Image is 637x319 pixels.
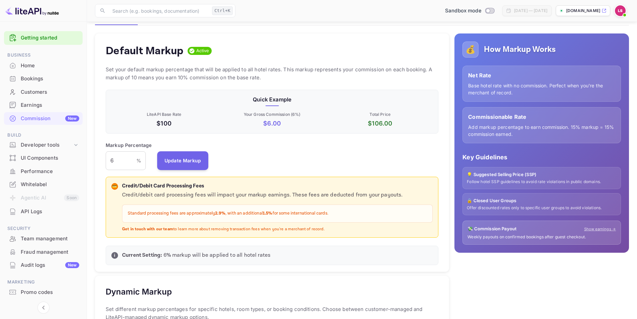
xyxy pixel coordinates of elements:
a: API Logs [4,205,83,218]
a: Bookings [4,72,83,85]
p: 6 % markup will be applied to all hotel rates [122,251,433,259]
input: 0 [106,151,136,170]
button: Collapse navigation [37,302,49,314]
a: Whitelabel [4,178,83,190]
p: 💰 [465,44,475,56]
div: Team management [21,235,79,243]
img: LiteAPI logo [5,5,59,16]
h5: Dynamic Markup [106,287,172,297]
div: Promo codes [21,289,79,296]
a: Audit logsNew [4,259,83,271]
p: 💳 [112,183,117,189]
a: Promo codes [4,286,83,298]
h5: How Markup Works [484,44,556,55]
a: Team management [4,232,83,245]
span: Business [4,52,83,59]
div: Whitelabel [4,178,83,191]
p: Add markup percentage to earn commission. 15% markup = 15% commission earned. [468,124,615,138]
p: Total Price [327,111,433,117]
strong: 1.5% [263,211,273,216]
p: $ 6.00 [219,119,325,128]
a: Customers [4,86,83,98]
p: % [136,157,141,164]
span: Security [4,225,83,232]
div: Customers [4,86,83,99]
div: Ctrl+K [212,6,233,15]
strong: Get in touch with our team [122,227,173,232]
div: Home [21,62,79,70]
div: Performance [21,168,79,175]
p: Net Rate [468,71,615,79]
div: Commission [21,115,79,123]
h4: Default Markup [106,44,184,58]
img: Lior S. [615,5,626,16]
span: Sandbox mode [445,7,482,15]
p: Your Gross Commission ( 6 %) [219,111,325,117]
div: CommissionNew [4,112,83,125]
p: Standard processing fees are approximately , with an additional for some international cards. [128,210,427,217]
p: 💸 Commission Payout [467,226,517,232]
p: $100 [111,119,217,128]
div: Earnings [21,101,79,109]
div: Bookings [21,75,79,83]
p: i [114,252,115,258]
a: Getting started [21,34,79,42]
p: to learn more about removing transaction fees when you're a merchant of record. [122,227,433,232]
p: Quick Example [111,95,433,103]
div: New [65,262,79,268]
input: Search (e.g. bookings, documentation) [108,4,209,17]
strong: 2.9% [215,211,225,216]
div: Performance [4,165,83,178]
span: Marketing [4,278,83,286]
a: Show earnings → [584,226,616,232]
p: $ 106.00 [327,119,433,128]
a: UI Components [4,152,83,164]
p: LiteAPI Base Rate [111,111,217,117]
div: Customers [21,88,79,96]
p: Credit/debit card processing fees will impact your markup earnings. These fees are deducted from ... [122,191,433,199]
a: Performance [4,165,83,177]
p: Markup Percentage [106,142,152,149]
div: Whitelabel [21,181,79,188]
div: API Logs [4,205,83,218]
div: API Logs [21,208,79,216]
p: Commissionable Rate [468,113,615,121]
div: New [65,115,79,122]
div: Developer tools [4,139,83,151]
div: Developer tools [21,141,73,149]
div: UI Components [21,154,79,162]
a: Home [4,59,83,72]
div: Earnings [4,99,83,112]
p: Key Guidelines [462,153,621,162]
span: Build [4,132,83,139]
p: Follow hotel SSP guidelines to avoid rate violations in public domains. [467,179,617,185]
div: Audit logsNew [4,259,83,272]
div: Fraud management [4,246,83,259]
p: 🔒 Closed User Groups [467,197,617,204]
strong: Current Setting: [122,252,162,259]
p: Set your default markup percentage that will be applied to all hotel rates. This markup represent... [106,66,438,82]
a: Fraud management [4,246,83,258]
div: UI Components [4,152,83,165]
div: Promo codes [4,286,83,299]
a: CommissionNew [4,112,83,125]
p: [DOMAIN_NAME] [566,8,600,14]
div: Switch to Production mode [442,7,497,15]
p: Credit/Debit Card Processing Fees [122,182,433,190]
span: Active [194,48,212,54]
p: 💡 Suggested Selling Price (SSP) [467,171,617,178]
div: Getting started [4,31,83,45]
button: Update Markup [157,151,209,170]
p: Base hotel rate with no commission. Perfect when you're the merchant of record. [468,82,615,96]
a: Earnings [4,99,83,111]
div: [DATE] — [DATE] [514,8,547,14]
p: Offer discounted rates only to specific user groups to avoid violations. [467,205,617,211]
div: Fraud management [21,248,79,256]
p: Weekly payouts on confirmed bookings after guest checkout. [467,234,616,240]
div: Audit logs [21,261,79,269]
